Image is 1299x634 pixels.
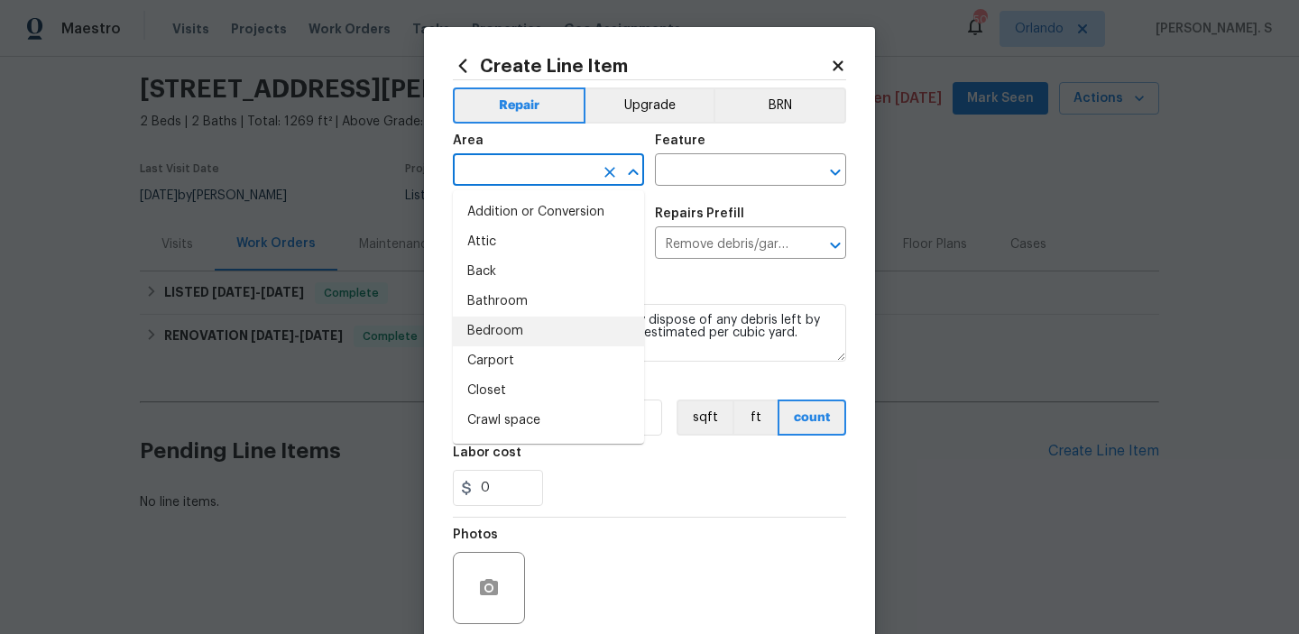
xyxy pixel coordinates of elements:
h5: Photos [453,528,498,541]
h5: Area [453,134,484,147]
li: Addition or Conversion [453,198,644,227]
li: Attic [453,227,644,257]
li: Back [453,257,644,287]
button: Open [823,233,848,258]
li: Carport [453,346,644,376]
li: Crawl space [453,406,644,436]
li: Bedroom [453,317,644,346]
button: Upgrade [585,87,714,124]
button: Close [621,160,646,185]
button: BRN [714,87,846,124]
textarea: Remove, haul off, and properly dispose of any debris left by seller to offsite location. Cost est... [453,304,846,362]
h5: Repairs Prefill [655,207,744,220]
button: sqft [677,400,732,436]
button: Repair [453,87,585,124]
button: Clear [597,160,622,185]
li: Closet [453,376,644,406]
h5: Feature [655,134,705,147]
li: Deal breakers [453,436,644,465]
button: Open [823,160,848,185]
h5: Labor cost [453,446,521,459]
button: ft [732,400,778,436]
button: count [778,400,846,436]
h2: Create Line Item [453,56,830,76]
li: Bathroom [453,287,644,317]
